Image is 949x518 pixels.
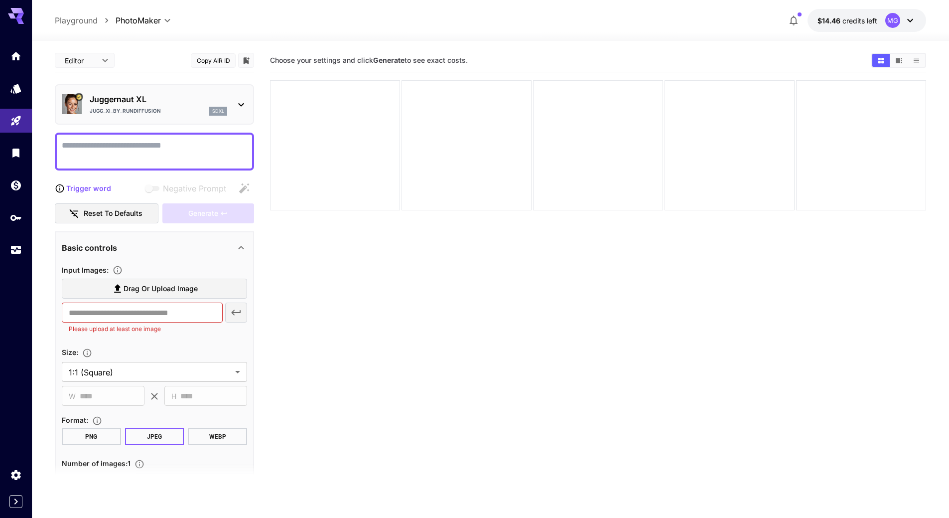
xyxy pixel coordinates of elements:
span: Negative Prompt [163,182,226,194]
div: API Keys [10,211,22,224]
p: Please upload at least one image [69,324,216,334]
span: Format : [62,416,88,424]
span: W [69,390,76,402]
div: Wallet [10,179,22,191]
div: Models [10,82,22,95]
button: Reset to defaults [55,203,158,224]
nav: breadcrumb [55,14,116,26]
div: Show images in grid viewShow images in video viewShow images in list view [871,53,926,68]
span: 1:1 (Square) [69,366,231,378]
p: Basic controls [62,242,117,254]
div: Certified Model – Vetted for best performance and includes a commercial license.Juggernaut XLJugg... [62,89,247,120]
p: Trigger word [66,183,111,193]
button: JPEG [125,428,184,445]
button: Show images in video view [890,54,908,67]
div: Settings [10,469,22,481]
p: Jugg_XI_by_RunDiffusion [90,107,161,115]
button: Trigger word [55,178,111,198]
span: H [171,390,176,402]
span: Number of images : 1 [62,459,131,468]
div: Playground [10,115,22,127]
div: Usage [10,244,22,256]
span: Negative prompts are not compatible with the selected model. [143,182,234,194]
div: Library [10,147,22,159]
button: Certified Model – Vetted for best performance and includes a commercial license. [75,93,83,101]
p: Juggernaut XL [90,93,227,105]
button: Show images in grid view [872,54,890,67]
div: MG [885,13,900,28]
div: Home [10,50,22,62]
label: Drag or upload image [62,279,247,299]
button: Expand sidebar [9,495,22,508]
span: Editor [65,55,96,66]
button: Adjust the dimensions of the generated image by specifying its width and height in pixels, or sel... [78,348,96,358]
span: PhotoMaker [116,14,161,26]
button: WEBP [188,428,247,445]
button: $14.4629MG [808,9,926,32]
button: Copy AIR ID [191,53,236,68]
button: Show images in list view [908,54,925,67]
b: Generate [373,56,405,64]
span: Choose your settings and click to see exact costs. [270,56,468,64]
div: $14.4629 [817,15,877,26]
button: PNG [62,428,121,445]
span: Input Images : [62,266,109,274]
button: Upload a reference image to guide the result. This is needed for Image-to-Image or Inpainting. Su... [109,265,127,275]
div: Basic controls [62,236,247,260]
span: credits left [842,16,877,25]
span: Size : [62,348,78,356]
a: Playground [55,14,98,26]
span: Drag or upload image [124,283,198,295]
span: $14.46 [817,16,842,25]
button: Add to library [242,54,251,66]
p: sdxl [212,108,224,115]
button: Choose the file format for the output image. [88,416,106,426]
button: Specify how many images to generate in a single request. Each image generation will be charged se... [131,459,148,469]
